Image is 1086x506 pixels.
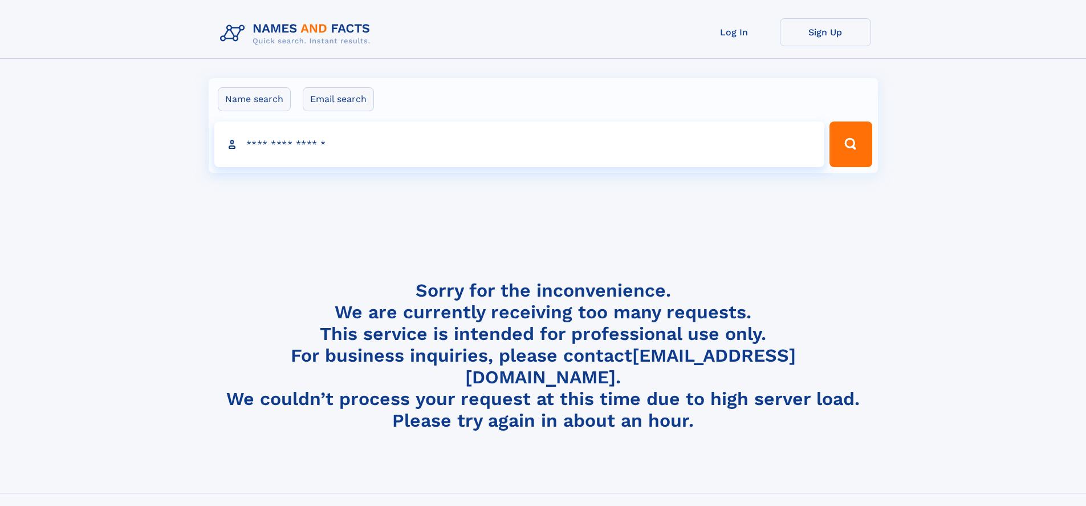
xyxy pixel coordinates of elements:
[689,18,780,46] a: Log In
[829,122,872,167] button: Search Button
[780,18,871,46] a: Sign Up
[465,345,796,388] a: [EMAIL_ADDRESS][DOMAIN_NAME]
[215,280,871,432] h4: Sorry for the inconvenience. We are currently receiving too many requests. This service is intend...
[215,18,380,49] img: Logo Names and Facts
[218,87,291,111] label: Name search
[214,122,825,167] input: search input
[303,87,374,111] label: Email search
